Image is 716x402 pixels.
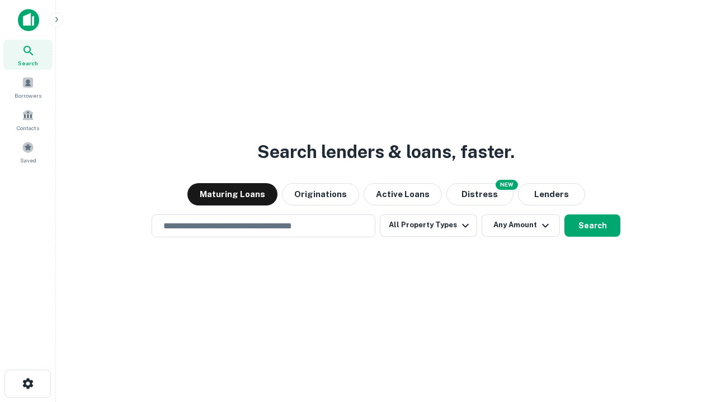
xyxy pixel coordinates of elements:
a: Contacts [3,104,53,135]
div: NEW [496,180,518,190]
button: All Property Types [380,214,477,237]
a: Search [3,40,53,70]
button: Any Amount [482,214,560,237]
img: capitalize-icon.png [18,9,39,31]
button: Active Loans [364,183,442,205]
button: Search [564,214,620,237]
span: Borrowers [15,91,41,100]
button: Originations [282,183,359,205]
a: Saved [3,137,53,167]
button: Search distressed loans with lien and other non-mortgage details. [446,183,514,205]
span: Saved [20,156,36,165]
a: Borrowers [3,72,53,102]
span: Search [18,59,38,68]
iframe: Chat Widget [660,313,716,366]
span: Contacts [17,123,39,132]
h3: Search lenders & loans, faster. [257,138,515,165]
button: Maturing Loans [187,183,277,205]
button: Lenders [518,183,585,205]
